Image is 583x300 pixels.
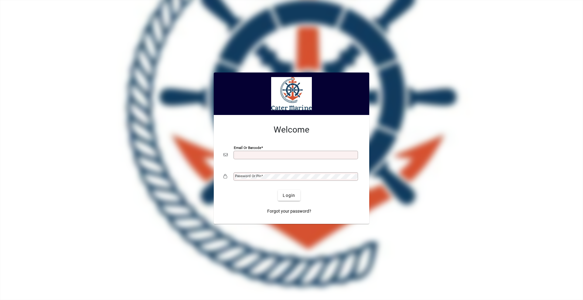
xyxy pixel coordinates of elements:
[278,190,300,201] button: Login
[223,125,360,135] h2: Welcome
[234,146,261,150] mat-label: Email or Barcode
[267,208,311,214] span: Forgot your password?
[283,192,295,199] span: Login
[265,206,314,217] a: Forgot your password?
[235,174,261,178] mat-label: Password or Pin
